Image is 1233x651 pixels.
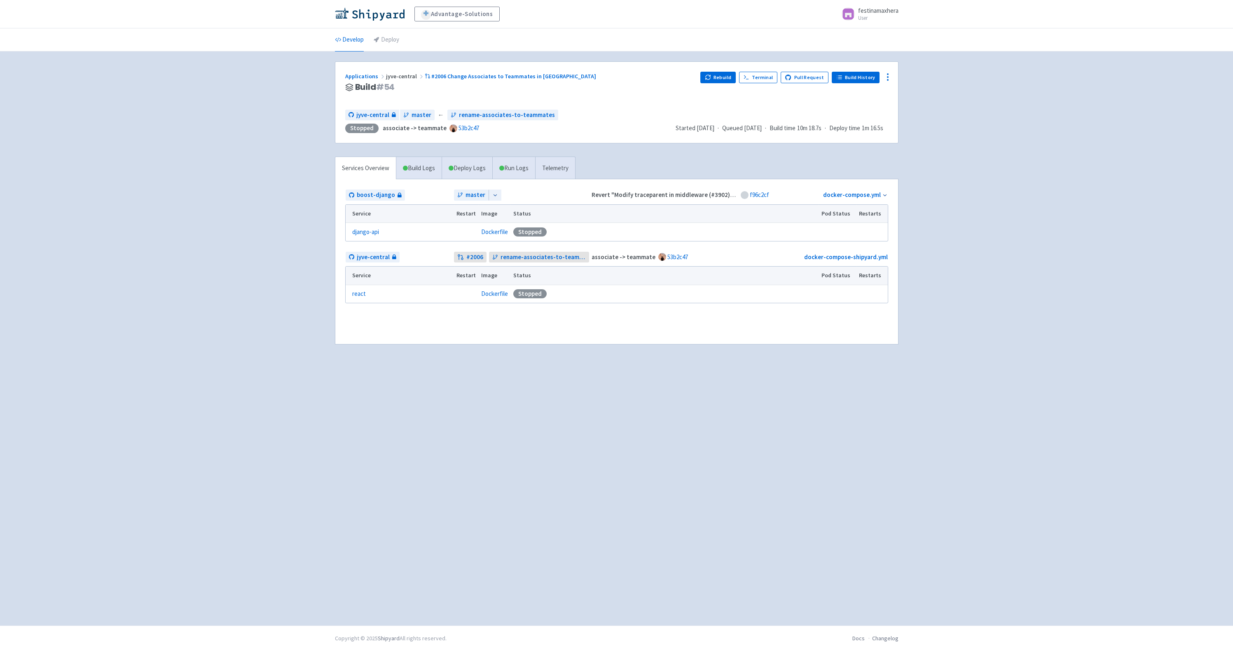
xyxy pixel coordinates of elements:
[478,267,510,285] th: Image
[510,205,819,223] th: Status
[346,190,405,201] a: boost-django
[478,205,510,223] th: Image
[592,191,755,199] strong: Revert "Modify traceparent in middleware (#3902)" (#3903)
[466,190,485,200] span: master
[454,205,479,223] th: Restart
[535,157,575,180] a: Telemetry
[862,124,883,133] span: 1m 16.5s
[345,73,386,80] a: Applications
[396,157,442,180] a: Build Logs
[356,110,389,120] span: jyve-central
[832,72,880,83] a: Build History
[438,110,444,120] span: ←
[492,157,535,180] a: Run Logs
[346,205,454,223] th: Service
[513,227,547,237] div: Stopped
[856,205,887,223] th: Restarts
[858,15,898,21] small: User
[872,635,898,642] a: Changelog
[346,267,454,285] th: Service
[856,267,887,285] th: Restarts
[454,190,489,201] a: master
[781,72,829,83] a: Pull Request
[357,190,395,200] span: boost-django
[412,110,431,120] span: master
[459,110,555,120] span: rename-associates-to-teammates
[466,253,483,262] strong: # 2006
[376,81,395,93] span: # 54
[770,124,795,133] span: Build time
[852,635,865,642] a: Docs
[357,253,390,262] span: jyve-central
[335,7,405,21] img: Shipyard logo
[335,157,396,180] a: Services Overview
[374,28,399,52] a: Deploy
[697,124,714,132] time: [DATE]
[804,253,888,261] a: docker-compose-shipyard.yml
[819,267,856,285] th: Pod Status
[400,110,435,121] a: master
[355,82,395,92] span: Build
[383,124,447,132] strong: associate -> teammate
[481,228,508,236] a: Dockerfile
[481,290,508,297] a: Dockerfile
[739,72,777,83] a: Terminal
[513,289,547,298] div: Stopped
[454,267,479,285] th: Restart
[676,124,714,132] span: Started
[352,227,379,237] a: django-api
[700,72,736,83] button: Rebuild
[335,28,364,52] a: Develop
[442,157,492,180] a: Deploy Logs
[386,73,425,80] span: jyve-central
[797,124,821,133] span: 10m 18.7s
[750,191,769,199] a: f96c2cf
[819,205,856,223] th: Pod Status
[592,253,655,261] strong: associate -> teammate
[837,7,898,21] a: festinamaxhera User
[345,124,379,133] div: Stopped
[858,7,898,14] span: festinamaxhera
[454,252,487,263] a: #2006
[510,267,819,285] th: Status
[352,289,366,299] a: react
[378,635,400,642] a: Shipyard
[345,110,399,121] a: jyve-central
[744,124,762,132] time: [DATE]
[425,73,598,80] a: #2006 Change Associates to Teammates in [GEOGRAPHIC_DATA]
[823,191,881,199] a: docker-compose.yml
[346,252,400,263] a: jyve-central
[335,634,447,643] div: Copyright © 2025 All rights reserved.
[459,124,479,132] a: 53b2c47
[722,124,762,132] span: Queued
[414,7,500,21] a: Advantage-Solutions
[501,253,586,262] span: rename-associates-to-teammates
[489,252,589,263] a: rename-associates-to-teammates
[829,124,860,133] span: Deploy time
[667,253,688,261] a: 53b2c47
[676,124,888,133] div: · · ·
[447,110,558,121] a: rename-associates-to-teammates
